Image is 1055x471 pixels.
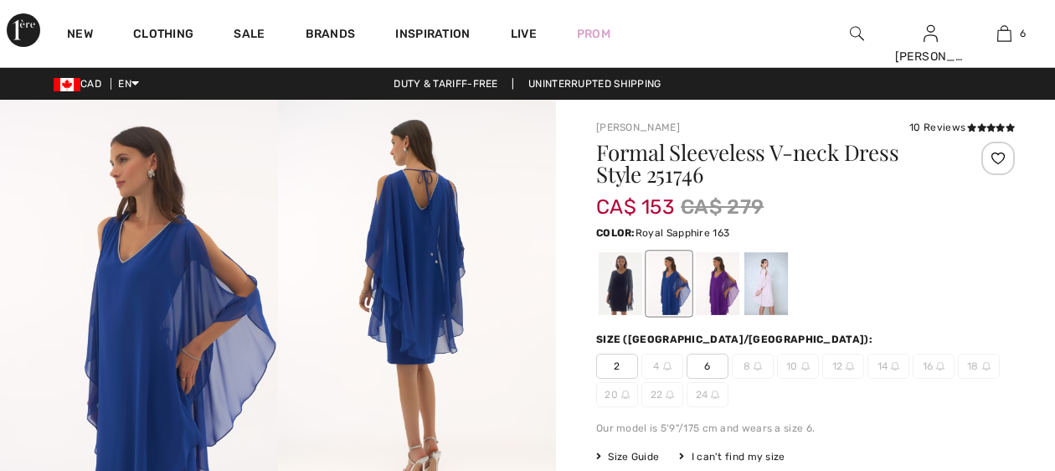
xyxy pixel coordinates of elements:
[596,449,659,464] span: Size Guide
[596,227,636,239] span: Color:
[596,354,638,379] span: 2
[636,227,729,239] span: Royal Sapphire 163
[696,252,739,315] div: Purple orchid
[7,13,40,47] img: 1ère Avenue
[895,48,967,65] div: [PERSON_NAME]
[909,120,1015,135] div: 10 Reviews
[777,354,819,379] span: 10
[306,27,356,44] a: Brands
[511,25,537,43] a: Live
[924,25,938,41] a: Sign In
[936,362,944,370] img: ring-m.svg
[850,23,864,44] img: search the website
[67,27,93,44] a: New
[395,27,470,44] span: Inspiration
[1020,26,1026,41] span: 6
[647,252,691,315] div: Royal Sapphire 163
[822,354,864,379] span: 12
[621,391,630,399] img: ring-m.svg
[54,78,80,91] img: Canadian Dollar
[711,391,719,399] img: ring-m.svg
[969,23,1041,44] a: 6
[997,23,1011,44] img: My Bag
[577,25,610,43] a: Prom
[596,179,674,219] span: CA$ 153
[744,252,788,315] div: Quartz
[234,27,265,44] a: Sale
[687,382,728,407] span: 24
[754,362,762,370] img: ring-m.svg
[599,252,642,315] div: Midnight Blue
[732,354,774,379] span: 8
[679,449,785,464] div: I can't find my size
[687,354,728,379] span: 6
[663,362,672,370] img: ring-m.svg
[924,23,938,44] img: My Info
[54,78,108,90] span: CAD
[596,382,638,407] span: 20
[133,27,193,44] a: Clothing
[681,192,764,222] span: CA$ 279
[641,354,683,379] span: 4
[596,332,876,347] div: Size ([GEOGRAPHIC_DATA]/[GEOGRAPHIC_DATA]):
[801,362,810,370] img: ring-m.svg
[666,391,674,399] img: ring-m.svg
[891,362,899,370] img: ring-m.svg
[641,382,683,407] span: 22
[596,142,945,185] h1: Formal Sleeveless V-neck Dress Style 251746
[118,78,139,90] span: EN
[846,362,854,370] img: ring-m.svg
[913,354,955,379] span: 16
[596,421,1015,436] div: Our model is 5'9"/175 cm and wears a size 6.
[596,122,680,133] a: [PERSON_NAME]
[867,354,909,379] span: 14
